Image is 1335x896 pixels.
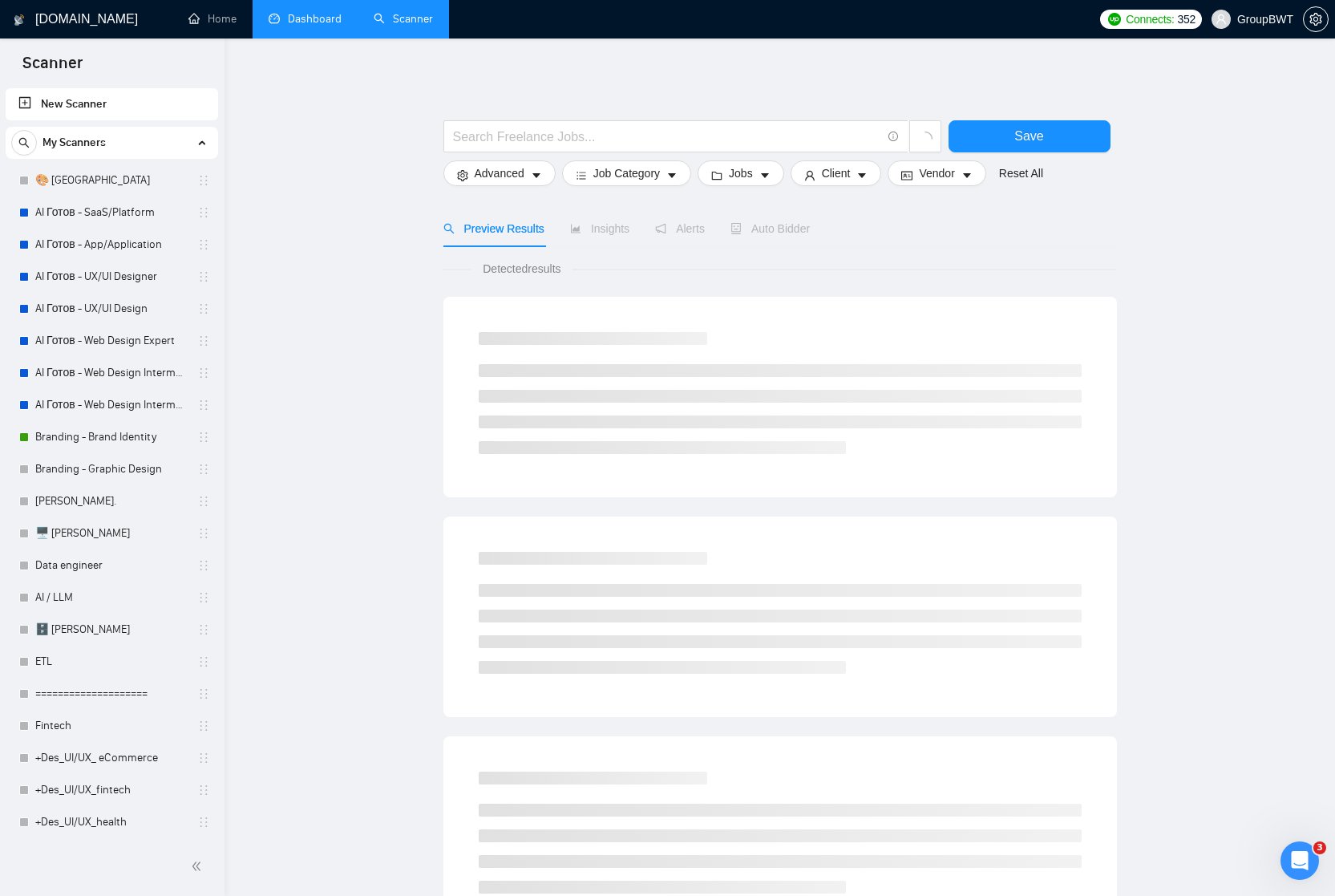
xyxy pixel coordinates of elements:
[6,88,218,120] li: New Scanner
[570,222,629,235] span: Insights
[35,389,188,421] a: AI Готов - Web Design Intermediate минус Development
[655,223,666,234] span: notification
[856,169,868,181] span: caret-down
[197,655,210,668] span: holder
[655,222,705,235] span: Alerts
[197,527,210,540] span: holder
[18,88,205,120] a: New Scanner
[918,132,932,146] span: loading
[188,12,237,26] a: homeHome
[711,169,722,181] span: folder
[35,806,188,838] a: +Des_UI/UX_health
[35,549,188,582] a: Data engineer
[35,421,188,453] a: Branding - Brand Identity
[35,261,188,293] a: AI Готов - UX/UI Designer
[35,517,188,549] a: 🖥️ [PERSON_NAME]
[14,7,25,33] img: logo
[197,238,210,251] span: holder
[197,495,210,508] span: holder
[197,270,210,283] span: holder
[197,623,210,636] span: holder
[35,774,188,806] a: +Des_UI/UX_fintech
[35,293,188,325] a: AI Готов - UX/UI Design
[35,678,188,710] a: ====================
[35,197,188,229] a: AI Готов - SaaS/Platform
[374,12,433,26] a: searchScanner
[1303,13,1329,26] a: setting
[759,169,771,181] span: caret-down
[35,582,188,614] a: AI / LLM
[35,229,188,261] a: AI Готов - App/Application
[197,752,210,764] span: holder
[562,160,691,186] button: barsJob Categorycaret-down
[1216,14,1227,25] span: user
[35,742,188,774] a: +Des_UI/UX_ eCommerce
[1014,126,1043,146] span: Save
[576,169,587,181] span: bars
[35,325,188,357] a: AI Готов - Web Design Expert
[191,858,207,874] span: double-left
[35,614,188,646] a: 🗄️ [PERSON_NAME]
[471,260,572,278] span: Detected results
[197,431,210,444] span: holder
[453,127,881,147] input: Search Freelance Jobs...
[1178,10,1195,28] span: 352
[593,164,660,182] span: Job Category
[11,130,37,156] button: search
[35,453,188,485] a: Branding - Graphic Design
[42,127,106,159] span: My Scanners
[35,710,188,742] a: Fintech
[197,591,210,604] span: holder
[269,12,342,26] a: dashboardDashboard
[949,120,1110,152] button: Save
[729,164,753,182] span: Jobs
[457,169,468,181] span: setting
[475,164,524,182] span: Advanced
[698,160,784,186] button: folderJobscaret-down
[888,160,985,186] button: idcardVendorcaret-down
[443,222,544,235] span: Preview Results
[197,399,210,412] span: holder
[888,132,899,142] span: info-circle
[1280,841,1319,880] iframe: Intercom live chat
[666,169,678,181] span: caret-down
[197,463,210,476] span: holder
[1303,6,1329,32] button: setting
[197,687,210,700] span: holder
[35,485,188,517] a: [PERSON_NAME].
[822,164,851,182] span: Client
[35,357,188,389] a: AI Готов - Web Design Intermediate минус Developer
[1313,841,1326,854] span: 3
[197,720,210,732] span: holder
[197,174,210,187] span: holder
[919,164,954,182] span: Vendor
[804,169,815,181] span: user
[1108,13,1121,26] img: upwork-logo.png
[197,559,210,572] span: holder
[901,169,912,181] span: idcard
[10,51,95,85] span: Scanner
[197,302,210,315] span: holder
[570,223,581,234] span: area-chart
[791,160,882,186] button: userClientcaret-down
[961,169,973,181] span: caret-down
[12,137,36,148] span: search
[730,222,810,235] span: Auto Bidder
[531,169,542,181] span: caret-down
[197,367,210,379] span: holder
[197,334,210,347] span: holder
[197,784,210,797] span: holder
[35,164,188,197] a: 🎨 [GEOGRAPHIC_DATA]
[443,160,556,186] button: settingAdvancedcaret-down
[197,206,210,219] span: holder
[1126,10,1174,28] span: Connects:
[999,164,1043,182] a: Reset All
[1304,13,1328,26] span: setting
[197,816,210,829] span: holder
[443,223,455,234] span: search
[35,646,188,678] a: ETL
[730,223,742,234] span: robot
